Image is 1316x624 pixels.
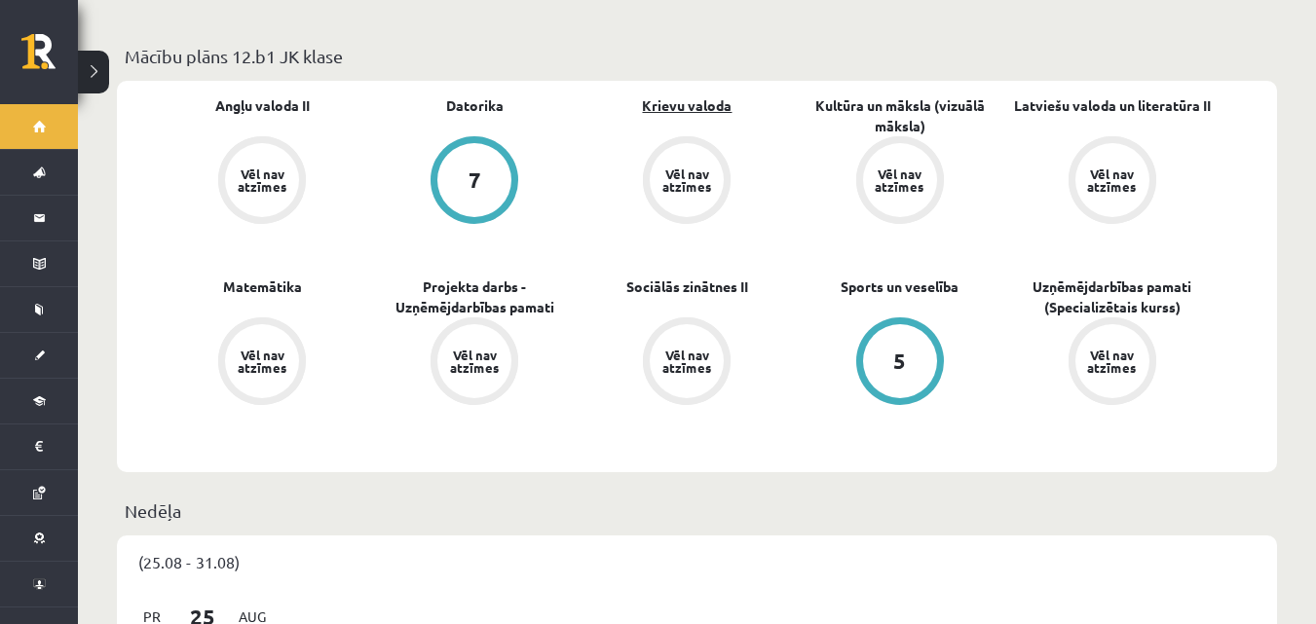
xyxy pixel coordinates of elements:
[1006,317,1219,409] a: Vēl nav atzīmes
[446,95,504,116] a: Datorika
[659,349,714,374] div: Vēl nav atzīmes
[841,276,959,297] a: Sports un veselība
[235,349,289,374] div: Vēl nav atzīmes
[626,276,748,297] a: Sociālās zinātnes II
[368,276,581,317] a: Projekta darbs - Uzņēmējdarbības pamati
[368,317,581,409] a: Vēl nav atzīmes
[794,136,1006,228] a: Vēl nav atzīmes
[794,95,1006,136] a: Kultūra un māksla (vizuālā māksla)
[873,167,927,193] div: Vēl nav atzīmes
[156,136,368,228] a: Vēl nav atzīmes
[235,167,289,193] div: Vēl nav atzīmes
[581,136,793,228] a: Vēl nav atzīmes
[659,167,714,193] div: Vēl nav atzīmes
[1006,136,1219,228] a: Vēl nav atzīmes
[21,34,78,83] a: Rīgas 1. Tālmācības vidusskola
[893,350,906,372] div: 5
[642,95,732,116] a: Krievu valoda
[1014,95,1211,116] a: Latviešu valoda un literatūra II
[794,317,1006,409] a: 5
[469,169,481,191] div: 7
[1085,167,1140,193] div: Vēl nav atzīmes
[156,317,368,409] a: Vēl nav atzīmes
[125,43,1269,69] p: Mācību plāns 12.b1 JK klase
[223,276,302,297] a: Matemātika
[368,136,581,228] a: 7
[581,317,793,409] a: Vēl nav atzīmes
[1006,276,1219,317] a: Uzņēmējdarbības pamati (Specializētais kurss)
[117,535,1277,588] div: (25.08 - 31.08)
[125,497,1269,524] p: Nedēļa
[1085,349,1140,374] div: Vēl nav atzīmes
[215,95,310,116] a: Angļu valoda II
[447,349,502,374] div: Vēl nav atzīmes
